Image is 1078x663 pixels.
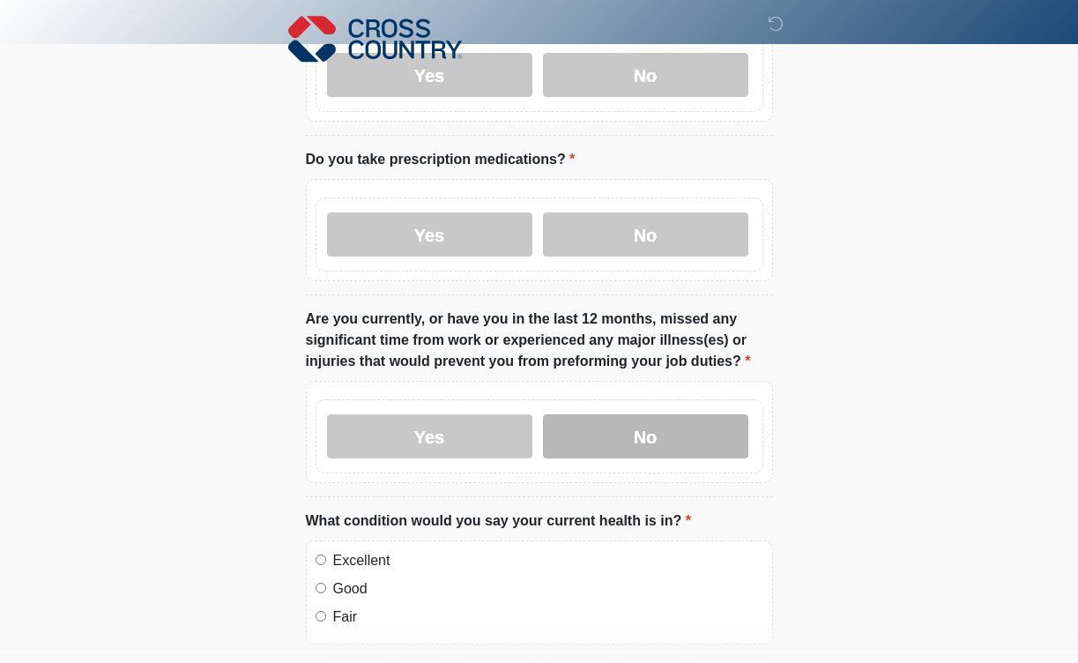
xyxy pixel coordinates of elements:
[316,583,326,593] input: Good
[316,611,326,622] input: Fair
[306,149,576,170] label: Do you take prescription medications?
[543,414,748,458] label: No
[333,550,763,571] label: Excellent
[288,13,463,64] img: Cross Country Logo
[327,414,532,458] label: Yes
[333,578,763,600] label: Good
[543,212,748,257] label: No
[306,510,691,532] label: What condition would you say your current health is in?
[306,309,773,372] label: Are you currently, or have you in the last 12 months, missed any significant time from work or ex...
[333,607,763,628] label: Fair
[327,212,532,257] label: Yes
[316,555,326,565] input: Excellent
